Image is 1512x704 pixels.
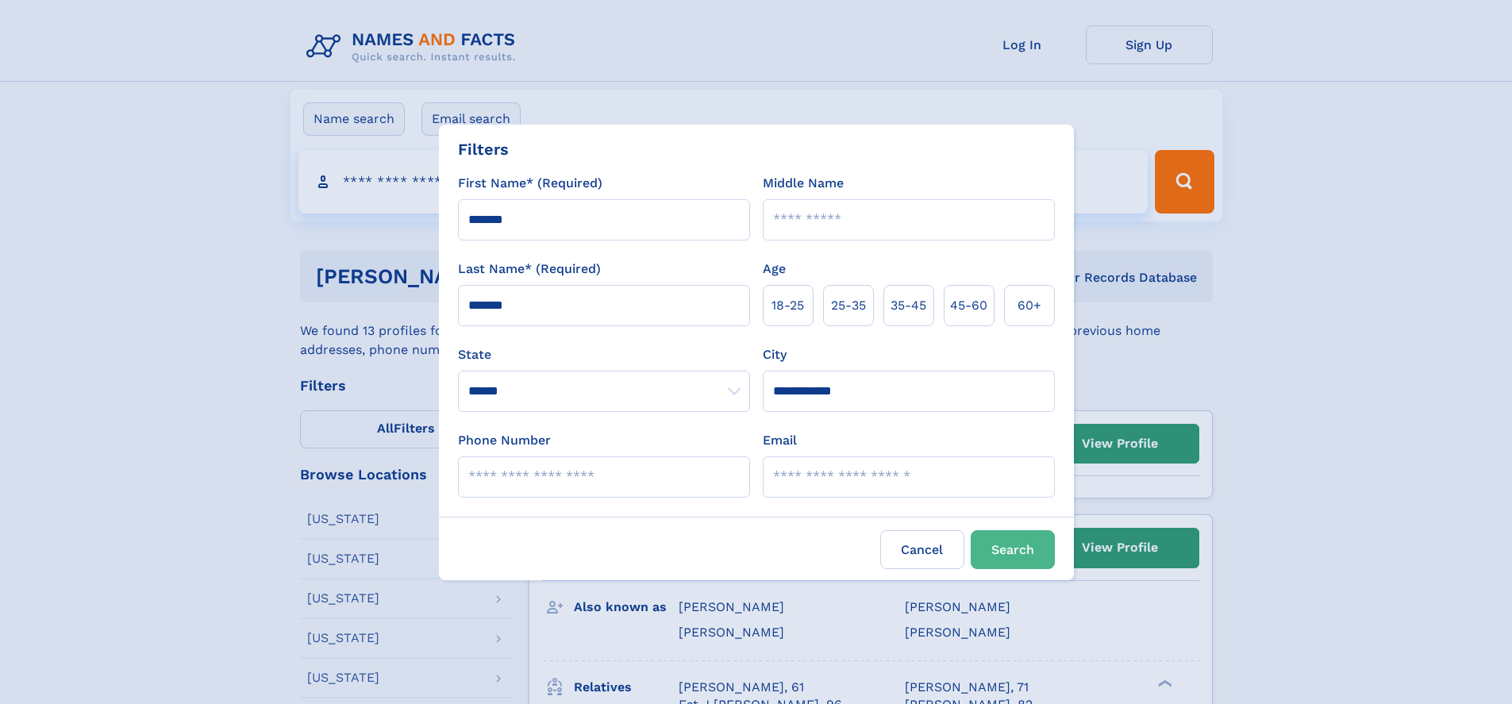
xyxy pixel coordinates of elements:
button: Search [971,530,1055,569]
label: Email [763,431,797,450]
span: 60+ [1018,296,1041,315]
label: Age [763,260,786,279]
span: 25‑35 [831,296,866,315]
label: City [763,345,787,364]
label: First Name* (Required) [458,174,602,193]
label: Last Name* (Required) [458,260,601,279]
label: State [458,345,750,364]
span: 45‑60 [950,296,987,315]
label: Phone Number [458,431,551,450]
span: 35‑45 [891,296,926,315]
div: Filters [458,137,509,161]
span: 18‑25 [771,296,804,315]
label: Cancel [880,530,964,569]
label: Middle Name [763,174,844,193]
